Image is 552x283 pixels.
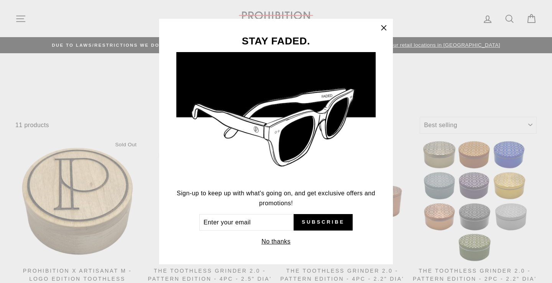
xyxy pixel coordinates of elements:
h3: STAY FADED. [176,36,376,46]
input: Enter your email [199,214,294,231]
button: Subscribe [294,214,353,231]
span: Subscribe [302,219,345,226]
p: Sign-up to keep up with what's going on, and get exclusive offers and promotions! [176,188,376,208]
button: No thanks [259,236,293,247]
